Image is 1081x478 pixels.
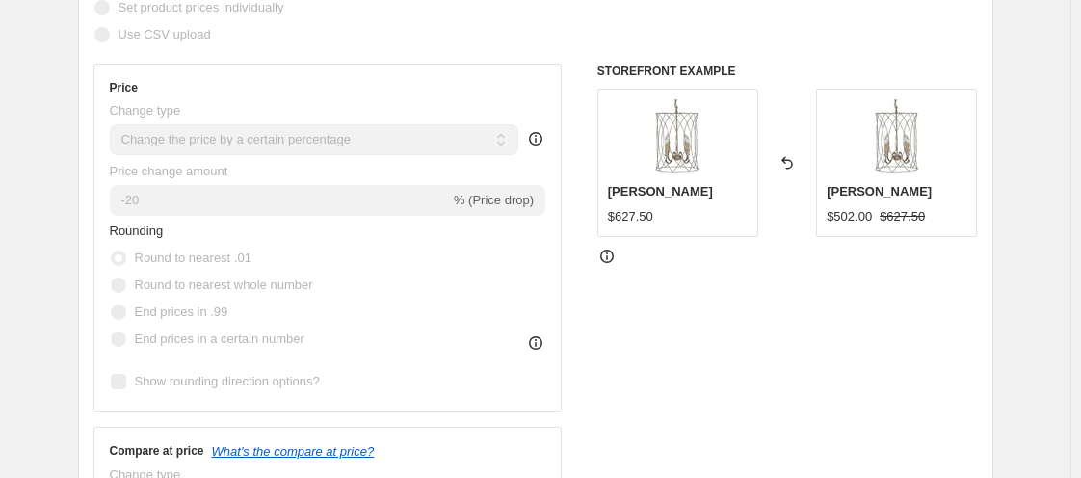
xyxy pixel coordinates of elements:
div: $502.00 [827,207,872,226]
button: What's the compare at price? [212,444,375,459]
span: Change type [110,103,181,118]
h6: STOREFRONT EXAMPLE [597,64,978,79]
img: gabby-mia-chandelier-lighting-gabby-sch-250185-00842728103027-28178986270771_80x.jpg [858,99,936,176]
span: [PERSON_NAME] [608,184,713,199]
h3: Price [110,80,138,95]
span: Price change amount [110,164,228,178]
span: End prices in .99 [135,305,228,319]
div: help [526,129,545,148]
span: % (Price drop) [454,193,534,207]
span: Round to nearest whole number [135,278,313,292]
input: -15 [110,185,450,216]
div: $627.50 [608,207,653,226]
span: Round to nearest .01 [135,251,251,265]
span: Use CSV upload [119,27,211,41]
span: End prices in a certain number [135,332,304,346]
h3: Compare at price [110,443,204,459]
span: [PERSON_NAME] [827,184,932,199]
img: gabby-mia-chandelier-lighting-gabby-sch-250185-00842728103027-28178986270771_80x.jpg [639,99,716,176]
span: Rounding [110,224,164,238]
strike: $627.50 [880,207,925,226]
span: Show rounding direction options? [135,374,320,388]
